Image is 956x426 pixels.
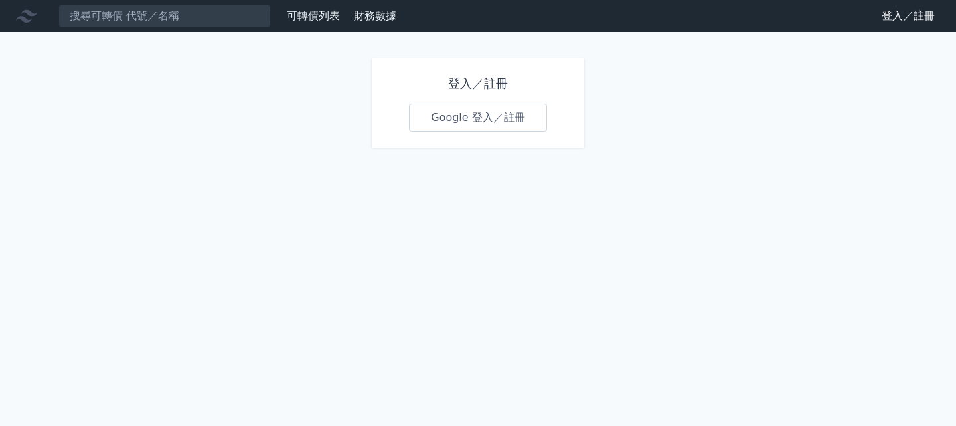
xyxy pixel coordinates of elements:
[409,74,547,93] h1: 登入／註冊
[58,5,271,27] input: 搜尋可轉債 代號／名稱
[871,5,945,27] a: 登入／註冊
[354,9,396,22] a: 財務數據
[409,104,547,132] a: Google 登入／註冊
[287,9,340,22] a: 可轉債列表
